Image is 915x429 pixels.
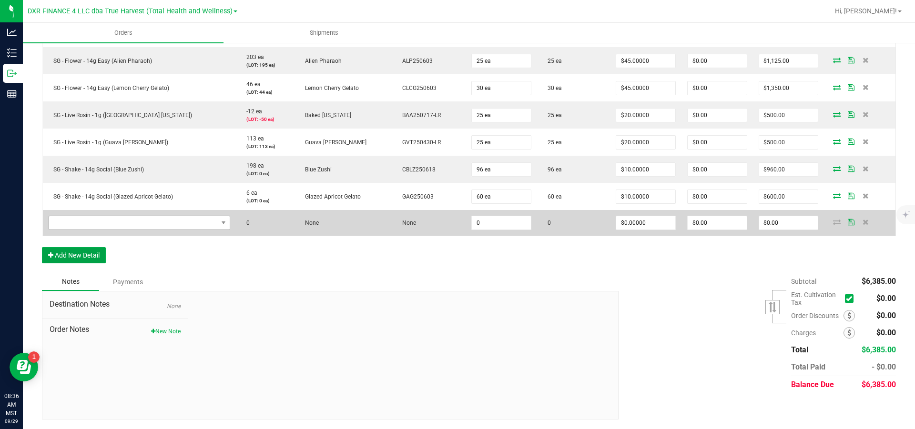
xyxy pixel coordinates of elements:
[844,193,858,199] span: Save Order Detail
[7,28,17,37] inline-svg: Analytics
[300,112,351,119] span: Baked [US_STATE]
[858,166,873,171] span: Delete Order Detail
[688,54,747,68] input: 0
[791,312,844,319] span: Order Discounts
[862,345,896,354] span: $6,385.00
[242,135,264,142] span: 113 ea
[242,61,289,69] p: (LOT: 195 ea)
[472,216,531,229] input: 0
[845,292,858,305] span: Calculate cultivation tax
[397,193,434,200] span: GAG250603
[49,85,169,91] span: SG - Flower - 14g Easy (Lemon Cherry Gelato)
[858,57,873,63] span: Delete Order Detail
[688,190,747,203] input: 0
[543,58,562,64] span: 25 ea
[49,166,144,173] span: SG - Shake - 14g Social (Blue Zushi)
[397,85,437,91] span: CLCG250603
[49,193,173,200] span: SG - Shake - 14g Social (Glazed Apricot Gelato)
[858,111,873,117] span: Delete Order Detail
[759,109,818,122] input: 0
[28,7,233,15] span: DXR FINANCE 4 LLC dba True Harvest (Total Health and Wellness)
[300,219,319,226] span: None
[472,190,531,203] input: 0
[242,190,257,196] span: 6 ea
[300,193,361,200] span: Glazed Apricot Gelato
[791,278,816,285] span: Subtotal
[688,216,747,229] input: 0
[167,303,181,309] span: None
[300,58,342,64] span: Alien Pharaoh
[242,219,250,226] span: 0
[472,163,531,176] input: 0
[688,109,747,122] input: 0
[4,418,19,425] p: 09/29
[616,190,675,203] input: 0
[49,216,230,230] span: NO DATA FOUND
[858,193,873,199] span: Delete Order Detail
[300,166,332,173] span: Blue Zushi
[862,277,896,286] span: $6,385.00
[10,353,38,381] iframe: Resource center
[759,163,818,176] input: 0
[759,136,818,149] input: 0
[99,273,156,290] div: Payments
[472,136,531,149] input: 0
[543,112,562,119] span: 25 ea
[242,162,264,169] span: 198 ea
[151,327,181,336] button: New Note
[616,54,675,68] input: 0
[844,166,858,171] span: Save Order Detail
[688,163,747,176] input: 0
[844,84,858,90] span: Save Order Detail
[616,136,675,149] input: 0
[472,81,531,95] input: 0
[50,324,181,335] span: Order Notes
[616,81,675,95] input: 0
[616,216,675,229] input: 0
[23,23,224,43] a: Orders
[49,139,168,146] span: SG - Live Rosin - 1g (Guava [PERSON_NAME])
[242,143,289,150] p: (LOT: 113 ea)
[300,85,359,91] span: Lemon Cherry Gelato
[242,116,289,123] p: (LOT: -50 ea)
[862,380,896,389] span: $6,385.00
[844,111,858,117] span: Save Order Detail
[242,89,289,96] p: (LOT: 44 ea)
[759,190,818,203] input: 0
[844,139,858,144] span: Save Order Detail
[616,163,675,176] input: 0
[543,193,562,200] span: 60 ea
[844,219,858,225] span: Save Order Detail
[242,197,289,204] p: (LOT: 0 ea)
[759,81,818,95] input: 0
[300,139,366,146] span: Guava [PERSON_NAME]
[4,392,19,418] p: 08:36 AM MST
[472,54,531,68] input: 0
[242,54,264,60] span: 203 ea
[543,85,562,91] span: 30 ea
[42,273,99,291] div: Notes
[397,112,441,119] span: BAA250717-LR
[543,219,551,226] span: 0
[791,291,841,306] span: Est. Cultivation Tax
[28,351,40,363] iframe: Resource center unread badge
[242,81,261,88] span: 46 ea
[759,216,818,229] input: 0
[543,166,562,173] span: 96 ea
[688,136,747,149] input: 0
[876,294,896,303] span: $0.00
[224,23,424,43] a: Shipments
[858,139,873,144] span: Delete Order Detail
[102,29,145,37] span: Orders
[50,299,181,310] span: Destination Notes
[791,345,808,354] span: Total
[872,362,896,371] span: - $0.00
[42,247,106,263] button: Add New Detail
[242,170,289,177] p: (LOT: 0 ea)
[858,219,873,225] span: Delete Order Detail
[844,57,858,63] span: Save Order Detail
[49,112,192,119] span: SG - Live Rosin - 1g ([GEOGRAPHIC_DATA] [US_STATE])
[7,69,17,78] inline-svg: Outbound
[297,29,351,37] span: Shipments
